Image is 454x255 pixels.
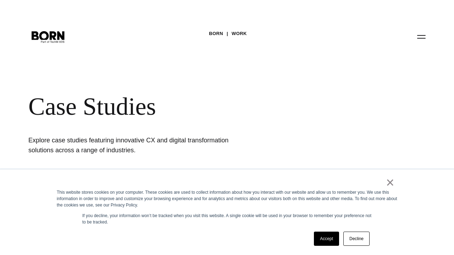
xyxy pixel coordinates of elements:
a: Work [232,28,247,39]
a: × [386,179,394,186]
p: If you decline, your information won’t be tracked when you visit this website. A single cookie wi... [82,212,372,225]
a: BORN [209,28,223,39]
h1: Explore case studies featuring innovative CX and digital transformation solutions across a range ... [28,135,241,155]
a: Decline [343,232,370,246]
div: This website stores cookies on your computer. These cookies are used to collect information about... [57,189,397,208]
div: Case Studies [28,92,426,121]
a: Accept [314,232,339,246]
button: Open [413,29,430,44]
